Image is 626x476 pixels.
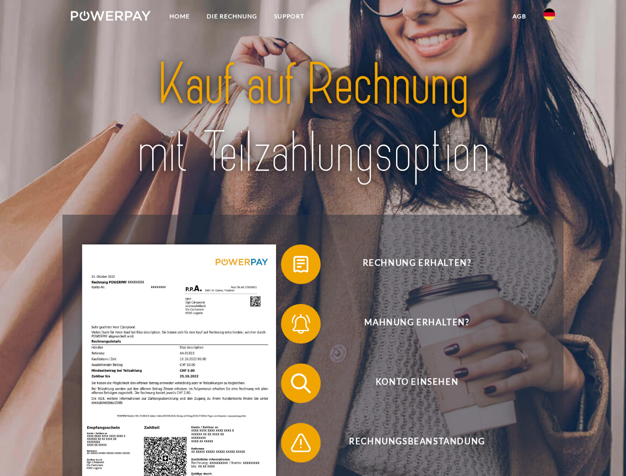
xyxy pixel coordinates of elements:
button: Mahnung erhalten? [281,304,539,344]
img: title-powerpay_de.svg [95,48,531,190]
img: qb_bell.svg [288,311,313,336]
span: Rechnung erhalten? [295,244,538,284]
img: logo-powerpay-white.svg [71,11,151,21]
a: Home [161,7,198,25]
img: qb_bill.svg [288,252,313,277]
a: SUPPORT [266,7,313,25]
img: qb_search.svg [288,371,313,396]
button: Konto einsehen [281,363,539,403]
a: agb [504,7,535,25]
span: Mahnung erhalten? [295,304,538,344]
span: Konto einsehen [295,363,538,403]
img: qb_warning.svg [288,430,313,455]
img: de [543,8,555,20]
button: Rechnung erhalten? [281,244,539,284]
span: Rechnungsbeanstandung [295,423,538,463]
a: DIE RECHNUNG [198,7,266,25]
button: Rechnungsbeanstandung [281,423,539,463]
